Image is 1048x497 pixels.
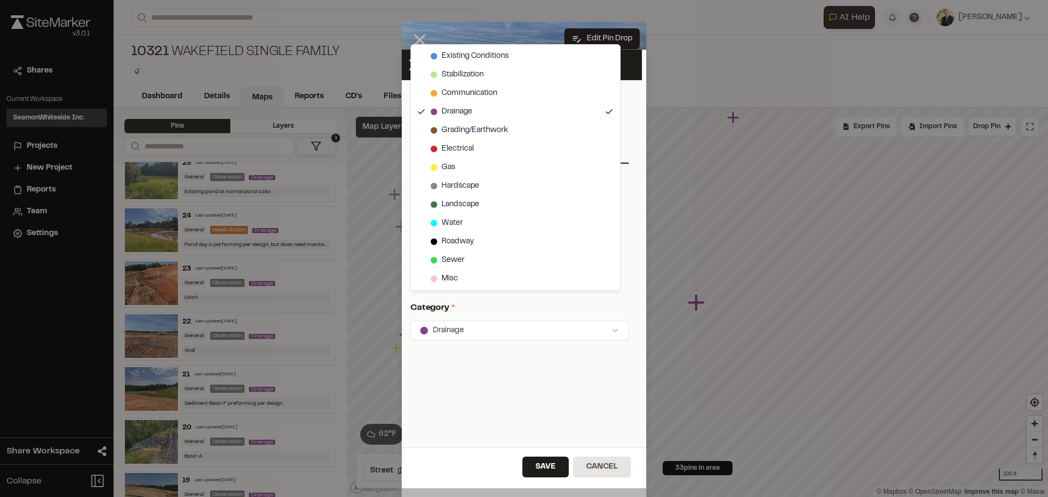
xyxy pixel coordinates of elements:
div: Map marker [491,291,505,306]
span: Existing Conditions [442,50,509,62]
div: Map marker [443,296,457,310]
span: Grading/Earthwork [442,124,508,136]
div: Map marker [443,356,457,370]
div: Map marker [400,328,414,342]
div: Map marker [727,111,741,125]
div: Map marker [396,220,410,234]
a: Map feedback [964,488,1019,495]
a: OpenStreetMap [909,488,962,495]
button: Zoom in [1027,416,1043,432]
span: Sewer [442,254,465,266]
div: Map marker [444,295,458,309]
button: Find my location [1027,394,1043,410]
span: Gas [442,161,455,173]
a: Maxar [1020,488,1045,495]
div: Map marker [410,311,425,325]
div: Map marker [419,286,433,300]
a: Mapbox logo [350,481,398,494]
span: Drainage [442,106,472,118]
span: Misc [442,273,458,285]
div: Map marker [437,292,451,307]
div: Map marker [688,293,708,313]
span: Water [442,217,463,229]
div: Map marker [389,188,403,202]
div: 300 ft [999,469,1043,481]
div: Map marker [390,342,404,356]
button: Zoom out [1027,432,1043,447]
div: Map marker [451,296,466,310]
div: Map marker [414,325,428,339]
span: Landscape [442,199,479,211]
a: Mapbox [877,488,907,495]
button: Reset bearing to north [1027,447,1043,463]
span: Hardscape [442,180,479,192]
span: Communication [442,87,497,99]
span: Stabilization [442,69,484,81]
span: Roadway [442,236,474,248]
span: Electrical [442,143,474,155]
div: Map marker [454,304,468,318]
